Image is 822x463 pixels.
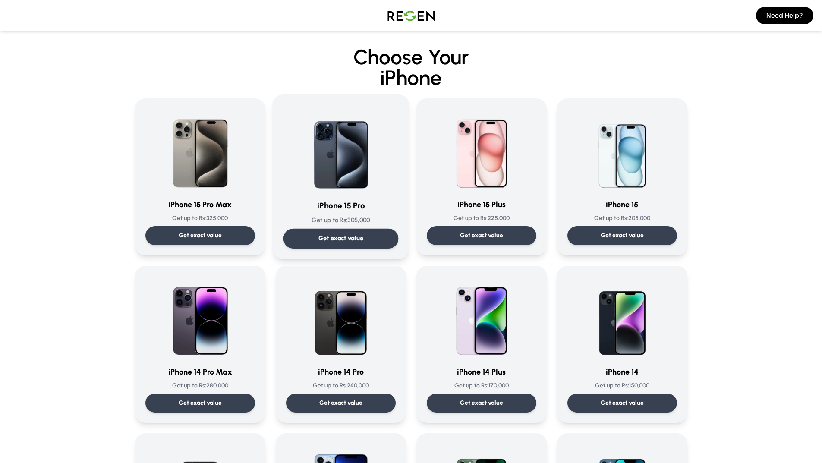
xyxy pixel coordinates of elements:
[297,105,384,192] img: iPhone 15 Pro
[283,216,398,225] p: Get up to Rs: 305,000
[283,200,398,212] h3: iPhone 15 Pro
[159,276,242,359] img: iPhone 14 Pro Max
[427,214,536,223] p: Get up to Rs: 225,000
[601,231,644,240] p: Get exact value
[427,198,536,211] h3: iPhone 15 Plus
[145,366,255,378] h3: iPhone 14 Pro Max
[179,231,222,240] p: Get exact value
[319,399,362,407] p: Get exact value
[581,276,664,359] img: iPhone 14
[460,231,503,240] p: Get exact value
[88,67,734,88] span: iPhone
[440,276,523,359] img: iPhone 14 Plus
[286,366,396,378] h3: iPhone 14 Pro
[756,7,813,24] button: Need Help?
[381,3,441,28] img: Logo
[179,399,222,407] p: Get exact value
[581,109,664,192] img: iPhone 15
[567,198,677,211] h3: iPhone 15
[318,234,363,243] p: Get exact value
[460,399,503,407] p: Get exact value
[567,381,677,390] p: Get up to Rs: 150,000
[427,381,536,390] p: Get up to Rs: 170,000
[567,214,677,223] p: Get up to Rs: 205,000
[567,366,677,378] h3: iPhone 14
[353,44,469,69] span: Choose Your
[440,109,523,192] img: iPhone 15 Plus
[286,381,396,390] p: Get up to Rs: 240,000
[601,399,644,407] p: Get exact value
[299,276,382,359] img: iPhone 14 Pro
[145,198,255,211] h3: iPhone 15 Pro Max
[145,214,255,223] p: Get up to Rs: 325,000
[159,109,242,192] img: iPhone 15 Pro Max
[427,366,536,378] h3: iPhone 14 Plus
[145,381,255,390] p: Get up to Rs: 280,000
